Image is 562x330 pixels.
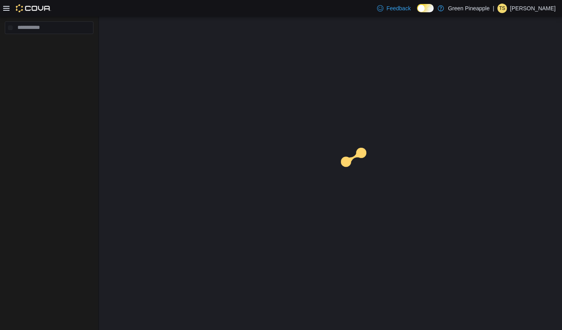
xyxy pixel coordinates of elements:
[448,4,490,13] p: Green Pineapple
[331,142,390,201] img: cova-loader
[493,4,494,13] p: |
[417,4,434,12] input: Dark Mode
[5,36,93,55] nav: Complex example
[374,0,414,16] a: Feedback
[510,4,556,13] p: [PERSON_NAME]
[387,4,411,12] span: Feedback
[16,4,51,12] img: Cova
[497,4,507,13] div: Taylor Scheiner
[499,4,505,13] span: TS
